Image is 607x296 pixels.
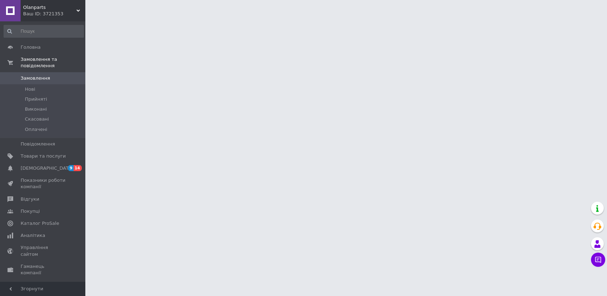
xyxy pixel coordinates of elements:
span: Гаманець компанії [21,263,66,276]
span: Показники роботи компанії [21,177,66,190]
span: Аналітика [21,232,45,239]
span: Головна [21,44,41,51]
span: Скасовані [25,116,49,122]
span: Повідомлення [21,141,55,147]
span: Оплачені [25,126,47,133]
span: Olanparts [23,4,76,11]
span: Прийняті [25,96,47,102]
span: Товари та послуги [21,153,66,159]
span: Відгуки [21,196,39,202]
span: Замовлення [21,75,50,81]
span: Виконані [25,106,47,112]
span: 9 [68,165,74,171]
input: Пошук [4,25,84,38]
span: Каталог ProSale [21,220,59,227]
div: Ваш ID: 3721353 [23,11,85,17]
span: 14 [74,165,82,171]
button: Чат з покупцем [591,253,605,267]
span: [DEMOGRAPHIC_DATA] [21,165,73,171]
span: Покупці [21,208,40,215]
span: Нові [25,86,35,92]
span: Замовлення та повідомлення [21,56,85,69]
span: Управління сайтом [21,244,66,257]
